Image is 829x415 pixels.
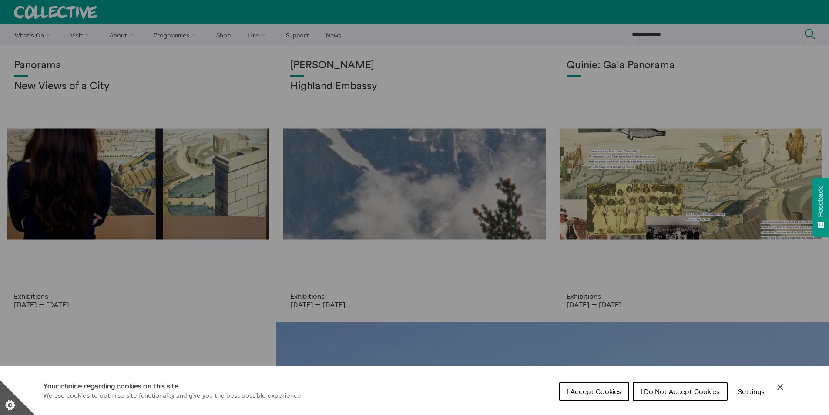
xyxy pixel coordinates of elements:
span: Settings [738,387,765,396]
span: Feedback [817,186,825,217]
button: Close Cookie Control [775,382,785,392]
button: Settings [731,383,772,400]
h1: Your choice regarding cookies on this site [44,381,303,391]
span: I Accept Cookies [567,387,621,396]
button: I Accept Cookies [559,382,629,401]
button: Feedback - Show survey [812,178,829,237]
p: We use cookies to optimise site functionality and give you the best possible experience. [44,391,303,401]
span: I Do Not Accept Cookies [641,387,720,396]
button: I Do Not Accept Cookies [633,382,728,401]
